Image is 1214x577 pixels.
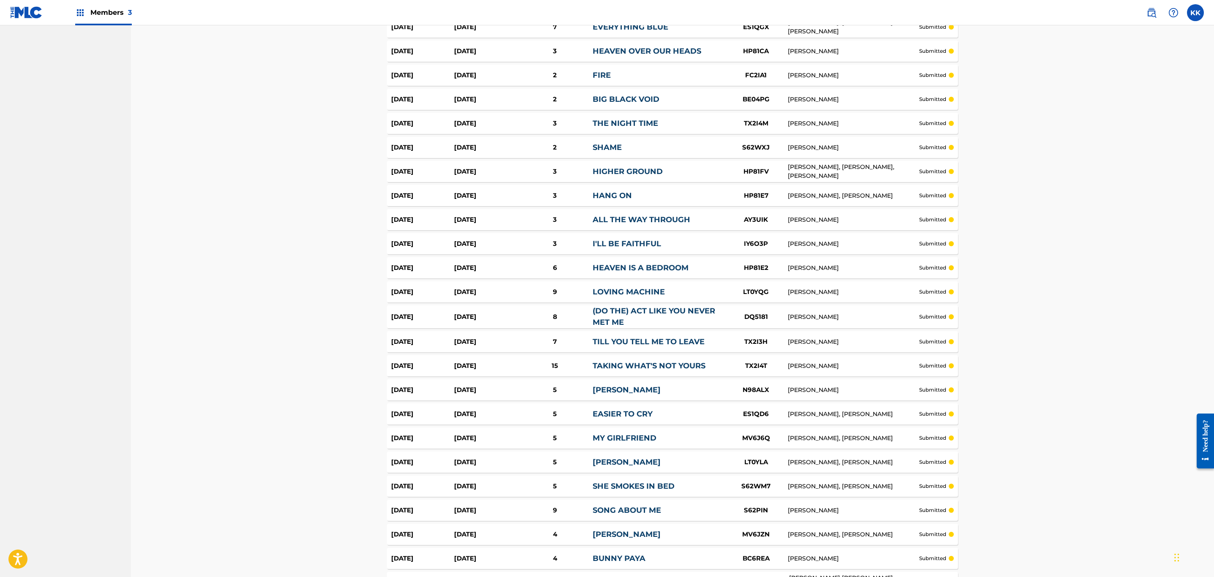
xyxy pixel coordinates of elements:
div: ES1QD6 [724,409,788,419]
div: [DATE] [454,312,517,322]
div: HP81E7 [724,191,788,201]
div: [DATE] [391,506,454,515]
div: [PERSON_NAME] [788,554,919,563]
a: BUNNY PAYA [593,554,645,563]
div: Help [1165,4,1182,21]
div: [DATE] [454,95,517,104]
span: Members [90,8,132,17]
div: AY3UIK [724,215,788,225]
img: MLC Logo [10,6,43,19]
div: [DATE] [391,191,454,201]
div: [DATE] [391,530,454,539]
a: HIGHER GROUND [593,167,663,176]
div: [DATE] [391,239,454,249]
a: BIG BLACK VOID [593,95,659,104]
div: [DATE] [454,482,517,491]
div: HP81FV [724,167,788,177]
a: I'LL BE FAITHFUL [593,239,661,248]
div: [PERSON_NAME], [PERSON_NAME], [PERSON_NAME] [788,163,919,180]
iframe: Chat Widget [1172,536,1214,577]
div: [DATE] [391,337,454,347]
div: MV6JZN [724,530,788,539]
div: [PERSON_NAME] [788,119,919,128]
p: submitted [919,71,946,79]
div: [DATE] [391,71,454,80]
p: submitted [919,168,946,175]
div: LT0YLA [724,457,788,467]
div: 3 [517,167,593,177]
div: TX2I3H [724,337,788,347]
div: 5 [517,409,593,419]
p: submitted [919,47,946,55]
p: submitted [919,482,946,490]
a: SHE SMOKES IN BED [593,482,675,491]
div: [PERSON_NAME] [788,240,919,248]
a: HEAVEN OVER OUR HEADS [593,46,701,56]
div: [DATE] [454,457,517,467]
div: 3 [517,119,593,128]
div: 2 [517,71,593,80]
div: [DATE] [391,457,454,467]
a: Public Search [1143,4,1160,21]
a: (DO THE) ACT LIKE YOU NEVER MET ME [593,306,715,327]
p: submitted [919,410,946,418]
p: submitted [919,264,946,272]
div: [DATE] [454,191,517,201]
div: [PERSON_NAME] [788,264,919,272]
div: [DATE] [454,71,517,80]
div: S62WM7 [724,482,788,491]
div: [DATE] [454,337,517,347]
img: search [1146,8,1157,18]
div: [PERSON_NAME] [788,71,919,80]
div: 3 [517,46,593,56]
div: [DATE] [454,167,517,177]
p: submitted [919,506,946,514]
a: LOVING MACHINE [593,287,665,297]
div: HP81CA [724,46,788,56]
p: submitted [919,144,946,151]
p: submitted [919,120,946,127]
div: [DATE] [454,385,517,395]
a: FIRE [593,71,611,80]
a: EASIER TO CRY [593,409,653,419]
div: [DATE] [391,95,454,104]
a: SONG ABOUT ME [593,506,661,515]
p: submitted [919,362,946,370]
p: submitted [919,192,946,199]
div: [DATE] [391,409,454,419]
div: [PERSON_NAME] [788,362,919,370]
div: 9 [517,506,593,515]
div: HP81E2 [724,263,788,273]
div: [DATE] [391,263,454,273]
div: 5 [517,433,593,443]
div: DQ5181 [724,312,788,322]
div: 6 [517,263,593,273]
div: [DATE] [391,554,454,563]
div: [PERSON_NAME], [PERSON_NAME], [PERSON_NAME] [788,18,919,36]
img: help [1168,8,1179,18]
div: [DATE] [454,506,517,515]
div: BC6REA [724,554,788,563]
p: submitted [919,240,946,248]
div: 8 [517,312,593,322]
div: 3 [517,215,593,225]
div: [DATE] [391,215,454,225]
a: THE NIGHT TIME [593,119,658,128]
img: Top Rightsholders [75,8,85,18]
a: [PERSON_NAME] [593,530,661,539]
div: [DATE] [391,22,454,32]
a: [PERSON_NAME] [593,457,661,467]
div: [DATE] [454,554,517,563]
div: [DATE] [454,361,517,371]
div: [DATE] [454,46,517,56]
a: SHAME [593,143,622,152]
div: IY6O3P [724,239,788,249]
div: User Menu [1187,4,1204,21]
div: 7 [517,22,593,32]
div: TX2I4T [724,361,788,371]
a: HANG ON [593,191,632,200]
a: TILL YOU TELL ME TO LEAVE [593,337,705,346]
div: 4 [517,554,593,563]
